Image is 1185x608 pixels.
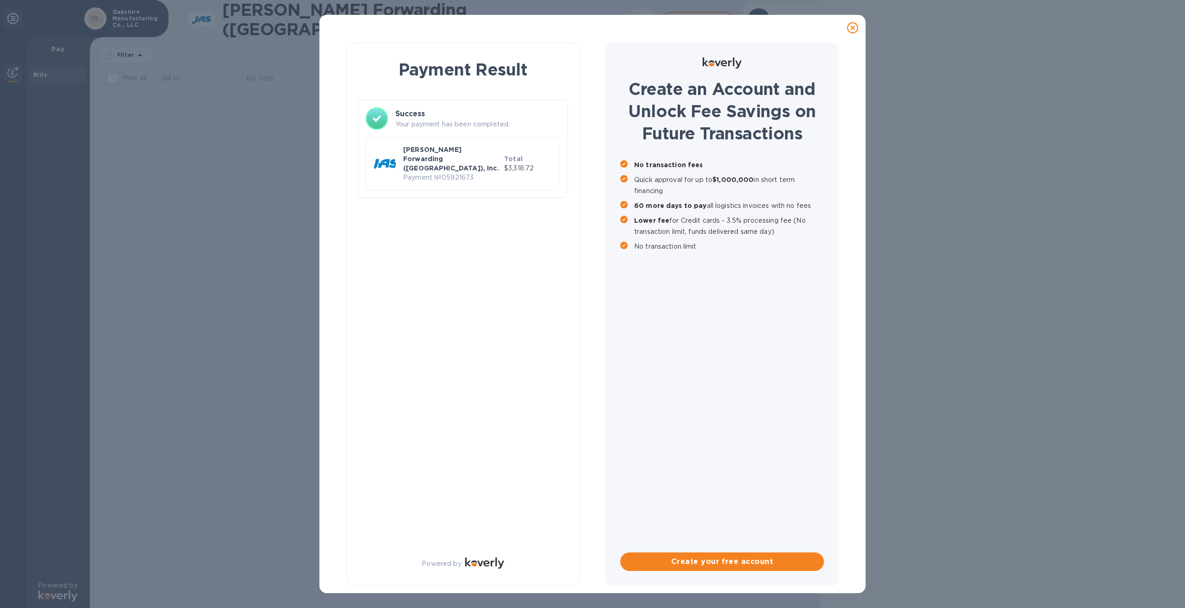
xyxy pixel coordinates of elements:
b: 60 more days to pay [634,202,707,209]
p: all logistics invoices with no fees [634,200,824,211]
b: Lower fee [634,217,669,224]
h1: Payment Result [362,58,564,81]
p: [PERSON_NAME] Forwarding ([GEOGRAPHIC_DATA]), Inc. [403,145,500,173]
p: Powered by [422,559,461,569]
img: Logo [465,558,504,569]
p: Quick approval for up to in short term financing [634,174,824,196]
button: Create your free account [620,552,824,571]
p: $3,318.72 [504,163,552,173]
h1: Create an Account and Unlock Fee Savings on Future Transactions [620,78,824,144]
p: for Credit cards - 3.5% processing fee (No transaction limit, funds delivered same day) [634,215,824,237]
p: Payment № 05921673 [403,173,500,182]
b: Total [504,155,523,163]
p: No transaction limit [634,241,824,252]
b: No transaction fees [634,161,703,169]
b: $1,000,000 [712,176,754,183]
p: Your payment has been completed. [395,119,560,129]
img: Logo [703,57,742,69]
h3: Success [395,108,560,119]
span: Create your free account [628,556,817,567]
